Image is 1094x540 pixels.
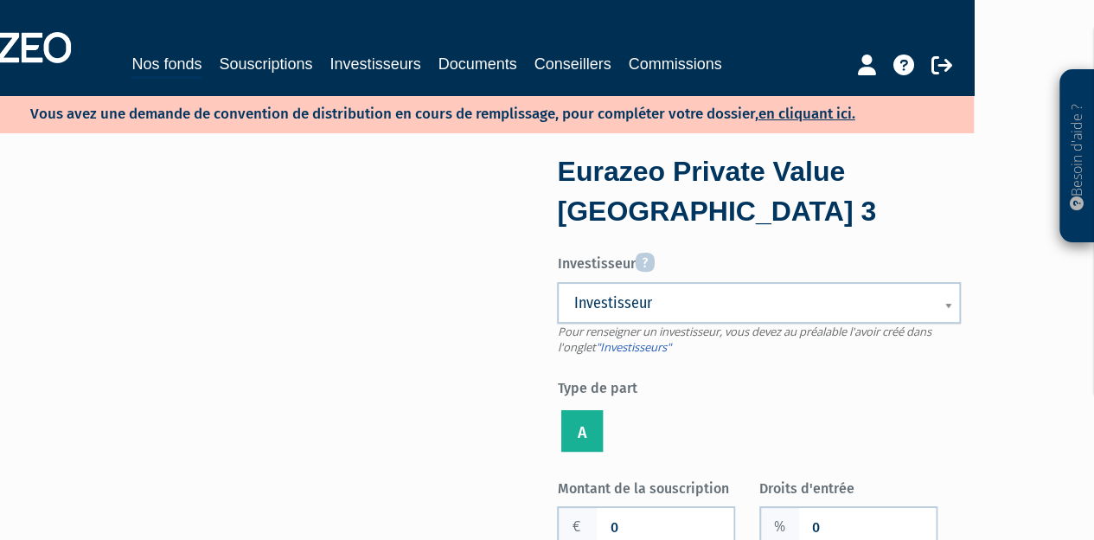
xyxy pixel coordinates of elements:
[629,52,722,76] a: Commissions
[219,52,312,76] a: Souscriptions
[573,292,922,313] span: Investisseur
[557,246,961,274] label: Investisseur
[758,105,855,123] a: en cliquant ici.
[561,410,603,452] label: A
[438,52,517,76] a: Documents
[329,52,420,76] a: Investisseurs
[534,52,611,76] a: Conseillers
[1067,79,1087,235] p: Besoin d'aide ?
[131,52,202,79] a: Nos fonds
[759,473,961,499] label: Droits d'entrée
[557,324,931,356] span: Pour renseigner un investisseur, vous devez au préalable l'avoir créé dans l'onglet
[595,339,670,355] a: "Investisseurs"
[557,152,961,231] div: Eurazeo Private Value [GEOGRAPHIC_DATA] 3
[557,373,961,399] label: Type de part
[557,473,758,499] label: Montant de la souscription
